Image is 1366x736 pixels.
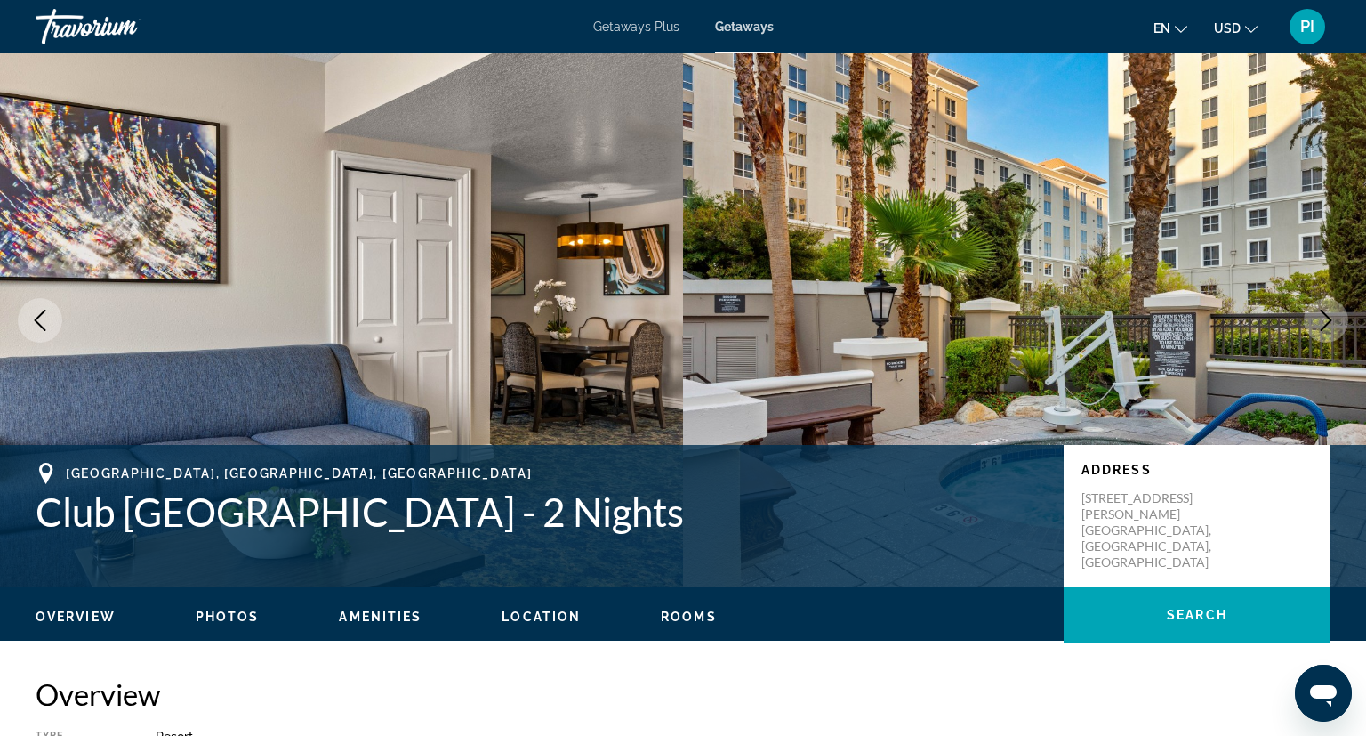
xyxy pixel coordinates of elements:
[339,610,422,624] span: Amenities
[1214,21,1241,36] span: USD
[593,20,679,34] a: Getaways Plus
[1167,608,1227,622] span: Search
[1304,298,1348,343] button: Next image
[36,489,1046,535] h1: Club [GEOGRAPHIC_DATA] - 2 Nights
[18,298,62,343] button: Previous image
[66,466,532,481] span: [GEOGRAPHIC_DATA], [GEOGRAPHIC_DATA], [GEOGRAPHIC_DATA]
[1081,463,1313,477] p: Address
[196,610,260,624] span: Photos
[1153,15,1187,41] button: Change language
[1284,8,1330,45] button: User Menu
[36,609,116,625] button: Overview
[1153,21,1170,36] span: en
[502,610,581,624] span: Location
[661,610,717,624] span: Rooms
[1295,665,1352,722] iframe: Button to launch messaging window
[339,609,422,625] button: Amenities
[36,4,213,50] a: Travorium
[502,609,581,625] button: Location
[661,609,717,625] button: Rooms
[1214,15,1258,41] button: Change currency
[715,20,774,34] a: Getaways
[1300,18,1314,36] span: PI
[196,609,260,625] button: Photos
[36,676,1330,712] h2: Overview
[36,610,116,624] span: Overview
[1064,587,1330,643] button: Search
[1081,490,1224,570] p: [STREET_ADDRESS][PERSON_NAME] [GEOGRAPHIC_DATA], [GEOGRAPHIC_DATA], [GEOGRAPHIC_DATA]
